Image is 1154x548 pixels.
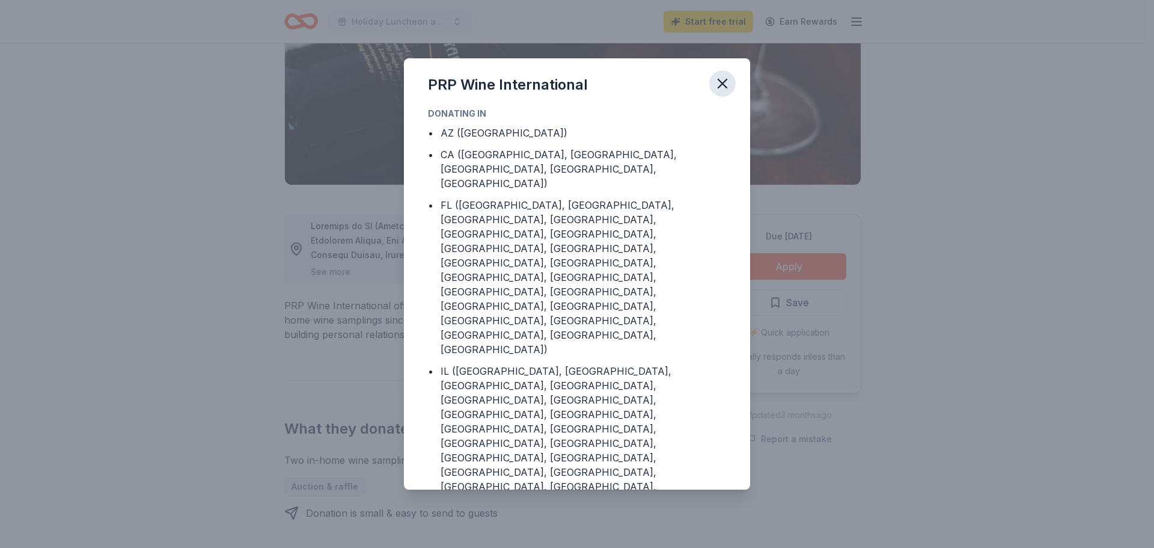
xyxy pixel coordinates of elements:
[441,147,726,191] div: CA ([GEOGRAPHIC_DATA], [GEOGRAPHIC_DATA], [GEOGRAPHIC_DATA], [GEOGRAPHIC_DATA], [GEOGRAPHIC_DATA])
[428,75,588,94] div: PRP Wine International
[428,126,433,140] div: •
[428,198,433,212] div: •
[441,198,726,357] div: FL ([GEOGRAPHIC_DATA], [GEOGRAPHIC_DATA], [GEOGRAPHIC_DATA], [GEOGRAPHIC_DATA], [GEOGRAPHIC_DATA]...
[441,126,567,140] div: AZ ([GEOGRAPHIC_DATA])
[428,147,433,162] div: •
[428,364,433,378] div: •
[428,106,726,121] div: Donating in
